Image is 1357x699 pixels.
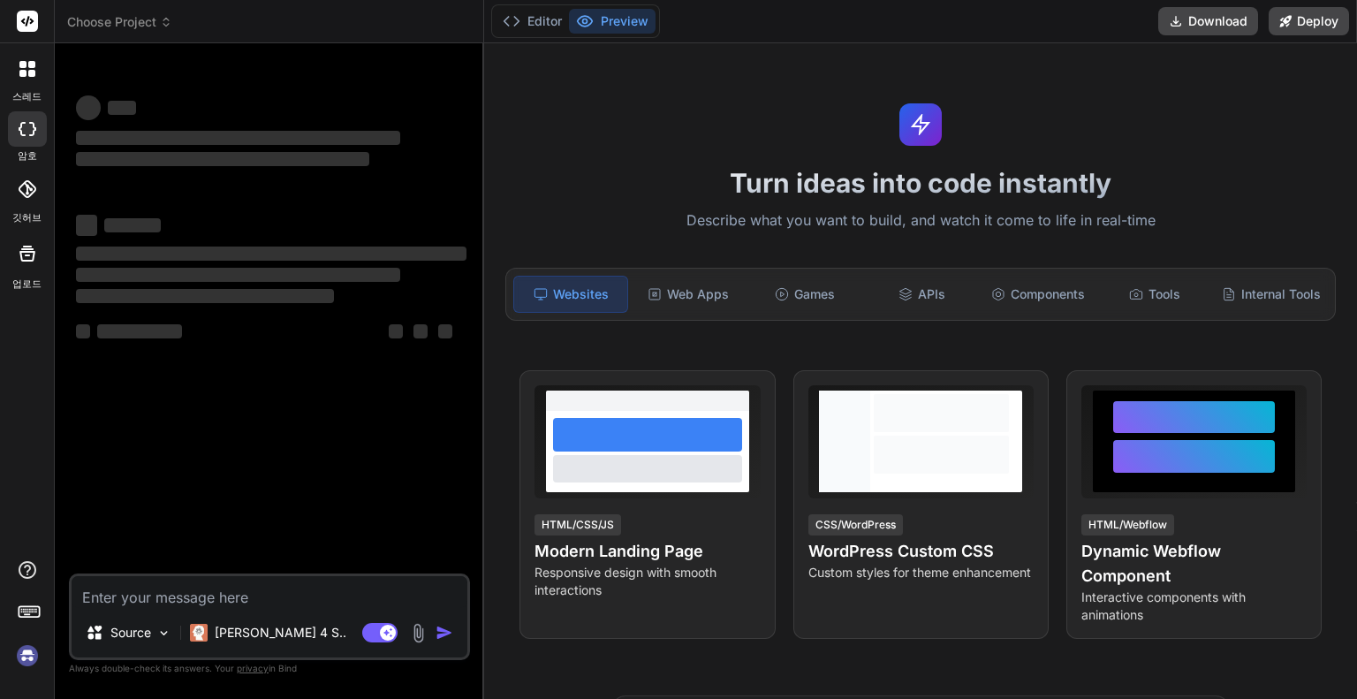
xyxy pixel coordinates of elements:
div: CSS/WordPress [808,514,903,536]
p: Responsive design with smooth interactions [534,564,760,599]
div: HTML/Webflow [1081,514,1174,536]
span: ‌ [438,324,452,338]
font: 암호 [18,149,37,162]
span: ‌ [76,324,90,338]
img: Claude 4 Sonnet [190,624,208,642]
span: ‌ [76,131,400,145]
p: Source [110,624,151,642]
div: APIs [865,276,978,313]
span: ‌ [389,324,403,338]
button: Download [1158,7,1258,35]
font: 스레드 [12,90,42,103]
p: Custom styles for theme enhancement [808,564,1034,581]
p: [PERSON_NAME] 4 S.. [215,624,346,642]
span: ‌ [76,247,466,261]
p: Describe what you want to build, and watch it come to life in real-time [495,209,1346,232]
h4: Dynamic Webflow Component [1081,539,1307,589]
span: privacy [237,663,269,673]
button: Deploy [1269,7,1349,35]
button: Preview [569,9,656,34]
font: 깃허브 [12,211,42,224]
div: Web Apps [632,276,745,313]
span: ‌ [108,101,136,115]
span: ‌ [104,218,161,232]
div: Websites [513,276,628,313]
span: ‌ [76,268,400,282]
h4: Modern Landing Page [534,539,760,564]
h1: Turn ideas into code instantly [495,167,1346,199]
div: Internal Tools [1215,276,1328,313]
span: ‌ [97,324,182,338]
div: Tools [1098,276,1211,313]
span: ‌ [76,215,97,236]
span: ‌ [413,324,428,338]
font: 업로드 [12,277,42,290]
img: icon [436,624,453,642]
div: Components [982,276,1095,313]
button: Editor [496,9,569,34]
div: HTML/CSS/JS [534,514,621,536]
img: 로그인 [12,641,42,671]
span: ‌ [76,95,101,120]
span: ‌ [76,152,369,166]
span: ‌ [76,289,334,303]
img: Pick Models [156,626,171,641]
p: Always double-check its answers. Your in Bind [69,660,470,677]
div: Games [748,276,861,313]
img: attachment [408,623,428,643]
p: Interactive components with animations [1081,589,1307,624]
span: Choose Project [67,13,172,31]
h4: WordPress Custom CSS [808,539,1034,564]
